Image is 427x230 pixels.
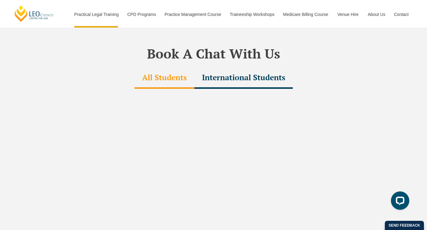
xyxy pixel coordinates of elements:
[160,1,225,28] a: Practice Management Course
[134,67,194,89] div: All Students
[70,1,123,28] a: Practical Legal Training
[278,1,333,28] a: Medicare Billing Course
[123,1,160,28] a: CPD Programs
[389,1,413,28] a: Contact
[14,5,54,22] a: [PERSON_NAME] Centre for Law
[363,1,389,28] a: About Us
[39,46,388,61] h2: Book A Chat With Us
[386,189,412,215] iframe: LiveChat chat widget
[194,67,293,89] div: International Students
[225,1,278,28] a: Traineeship Workshops
[333,1,363,28] a: Venue Hire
